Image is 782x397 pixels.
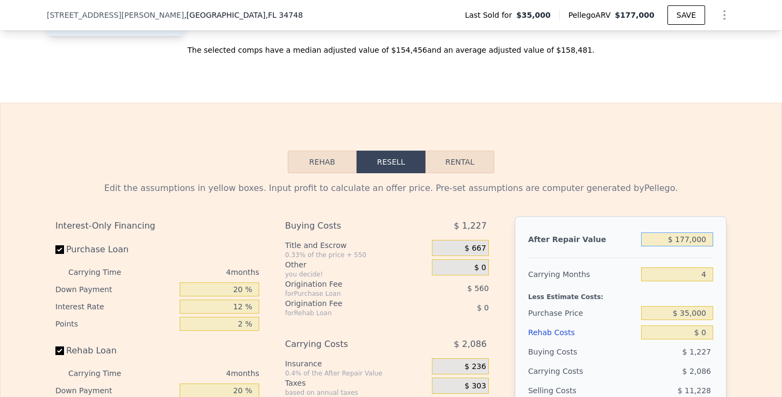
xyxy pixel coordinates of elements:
[55,281,175,298] div: Down Payment
[465,244,486,253] span: $ 667
[454,335,487,354] span: $ 2,086
[667,5,705,25] button: SAVE
[288,151,357,173] button: Rehab
[454,216,487,236] span: $ 1,227
[425,151,494,173] button: Rental
[528,284,713,303] div: Less Estimate Costs:
[55,298,175,315] div: Interest Rate
[465,362,486,372] span: $ 236
[285,378,428,388] div: Taxes
[55,341,175,360] label: Rehab Loan
[528,323,637,342] div: Rehab Costs
[285,240,428,251] div: Title and Escrow
[285,388,428,397] div: based on annual taxes
[55,216,259,236] div: Interest-Only Financing
[285,369,428,378] div: 0.4% of the After Repair Value
[528,265,637,284] div: Carrying Months
[285,279,405,289] div: Origination Fee
[568,10,615,20] span: Pellego ARV
[285,309,405,317] div: for Rehab Loan
[143,365,259,382] div: 4 months
[467,284,489,293] span: $ 560
[285,251,428,259] div: 0.33% of the price + 550
[357,151,425,173] button: Resell
[55,346,64,355] input: Rehab Loan
[68,264,138,281] div: Carrying Time
[55,240,175,259] label: Purchase Loan
[68,365,138,382] div: Carrying Time
[528,342,637,361] div: Buying Costs
[47,36,735,55] div: The selected comps have a median adjusted value of $154,456 and an average adjusted value of $158...
[683,367,711,375] span: $ 2,086
[266,11,303,19] span: , FL 34748
[528,361,595,381] div: Carrying Costs
[465,10,516,20] span: Last Sold for
[714,4,735,26] button: Show Options
[285,270,428,279] div: you decide!
[477,303,489,312] span: $ 0
[285,335,405,354] div: Carrying Costs
[678,386,711,395] span: $ 11,228
[285,259,428,270] div: Other
[528,230,637,249] div: After Repair Value
[285,358,428,369] div: Insurance
[516,10,551,20] span: $35,000
[285,289,405,298] div: for Purchase Loan
[55,245,64,254] input: Purchase Loan
[465,381,486,391] span: $ 303
[285,216,405,236] div: Buying Costs
[55,315,175,332] div: Points
[285,298,405,309] div: Origination Fee
[143,264,259,281] div: 4 months
[615,11,655,19] span: $177,000
[528,303,637,323] div: Purchase Price
[184,10,303,20] span: , [GEOGRAPHIC_DATA]
[47,10,184,20] span: [STREET_ADDRESS][PERSON_NAME]
[683,348,711,356] span: $ 1,227
[474,263,486,273] span: $ 0
[55,182,727,195] div: Edit the assumptions in yellow boxes. Input profit to calculate an offer price. Pre-set assumptio...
